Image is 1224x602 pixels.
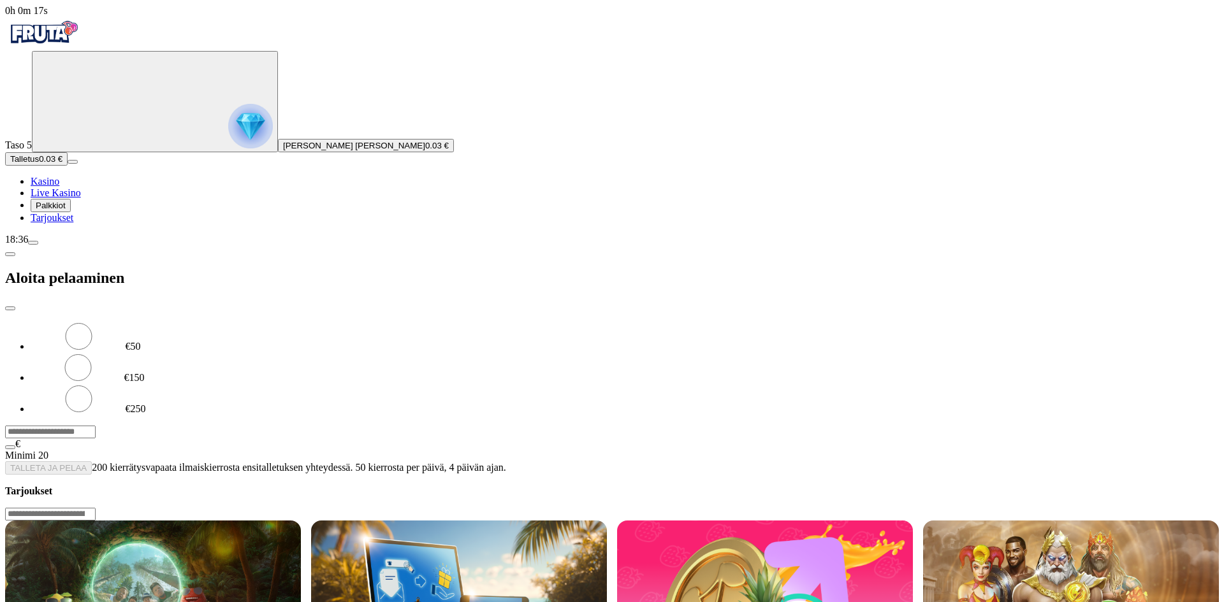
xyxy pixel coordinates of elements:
[5,485,1219,497] h3: Tarjoukset
[5,17,1219,224] nav: Primary
[5,306,15,310] button: close
[126,403,146,414] label: €250
[28,241,38,245] button: menu
[31,176,59,187] span: Kasino
[5,269,1219,287] h2: Aloita pelaaminen
[36,201,66,210] span: Palkkiot
[31,176,59,187] a: diamond iconKasino
[5,39,82,50] a: Fruta
[5,461,92,475] button: TALLETA JA PELAA
[92,462,506,473] span: 200 kierrätysvapaata ilmaiskierrosta ensitalletuksen yhteydessä. 50 kierrosta per päivä, 4 päivän...
[5,5,48,16] span: user session time
[5,17,82,48] img: Fruta
[31,187,81,198] a: poker-chip iconLive Kasino
[5,140,32,150] span: Taso 5
[126,341,141,352] label: €50
[31,212,73,223] span: Tarjoukset
[278,139,454,152] button: [PERSON_NAME] [PERSON_NAME]0.03 €
[5,508,96,520] input: Search
[31,199,71,212] button: reward iconPalkkiot
[228,104,273,148] img: reward progress
[283,141,425,150] span: [PERSON_NAME] [PERSON_NAME]
[124,372,145,383] label: €150
[68,160,78,164] button: menu
[5,252,15,256] button: chevron-left icon
[15,438,20,449] span: €
[32,51,278,152] button: reward progress
[31,187,81,198] span: Live Kasino
[39,154,62,164] span: 0.03 €
[31,212,73,223] a: gift-inverted iconTarjoukset
[425,141,449,150] span: 0.03 €
[5,450,48,461] span: Minimi 20
[5,445,15,449] button: eye icon
[5,152,68,166] button: Talletusplus icon0.03 €
[5,234,28,245] span: 18:36
[10,463,87,473] span: TALLETA JA PELAA
[10,154,39,164] span: Talletus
